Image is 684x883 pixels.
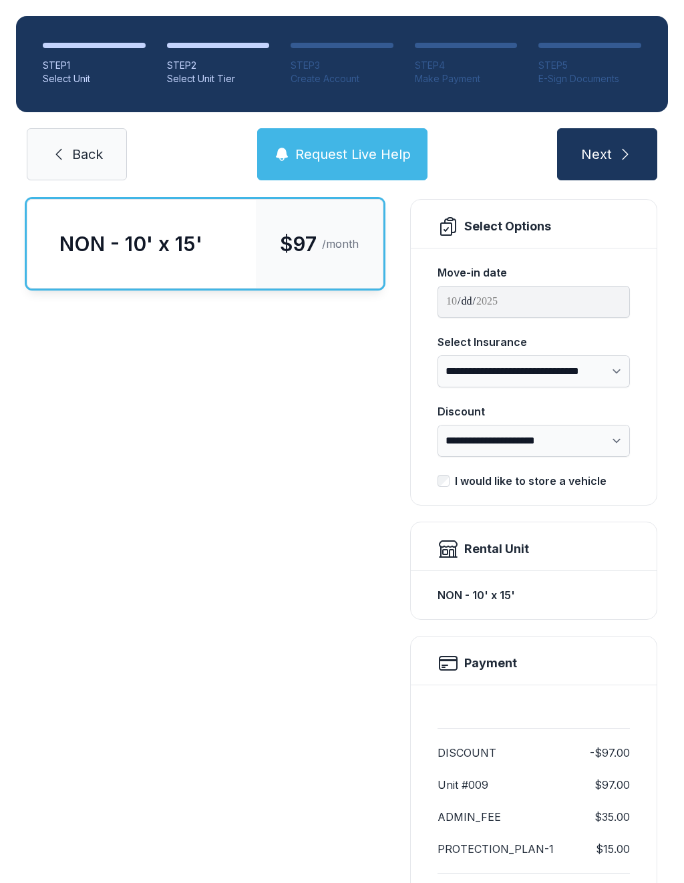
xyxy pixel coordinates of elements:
select: Select Insurance [438,355,630,387]
span: Next [581,145,612,164]
div: I would like to store a vehicle [455,473,607,489]
dd: -$97.00 [590,745,630,761]
dt: DISCOUNT [438,745,496,761]
div: STEP 5 [538,59,641,72]
div: Rental Unit [464,540,529,558]
dt: PROTECTION_PLAN-1 [438,841,554,857]
div: STEP 3 [291,59,393,72]
h2: Payment [464,654,517,673]
div: STEP 1 [43,59,146,72]
div: E-Sign Documents [538,72,641,85]
span: $97 [280,232,317,256]
span: Back [72,145,103,164]
div: NON - 10' x 15' [59,232,202,256]
div: Discount [438,403,630,419]
dd: $15.00 [596,841,630,857]
dd: $97.00 [594,777,630,793]
div: Create Account [291,72,393,85]
div: NON - 10' x 15' [438,582,630,608]
dt: Unit #009 [438,777,488,793]
div: Select Insurance [438,334,630,350]
select: Discount [438,425,630,457]
div: STEP 4 [415,59,518,72]
dd: $35.00 [594,809,630,825]
div: Move-in date [438,264,630,281]
dt: ADMIN_FEE [438,809,501,825]
span: Request Live Help [295,145,411,164]
div: Make Payment [415,72,518,85]
div: Select Unit Tier [167,72,270,85]
input: Move-in date [438,286,630,318]
div: Select Options [464,217,551,236]
div: Select Unit [43,72,146,85]
div: STEP 2 [167,59,270,72]
span: /month [322,236,359,252]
